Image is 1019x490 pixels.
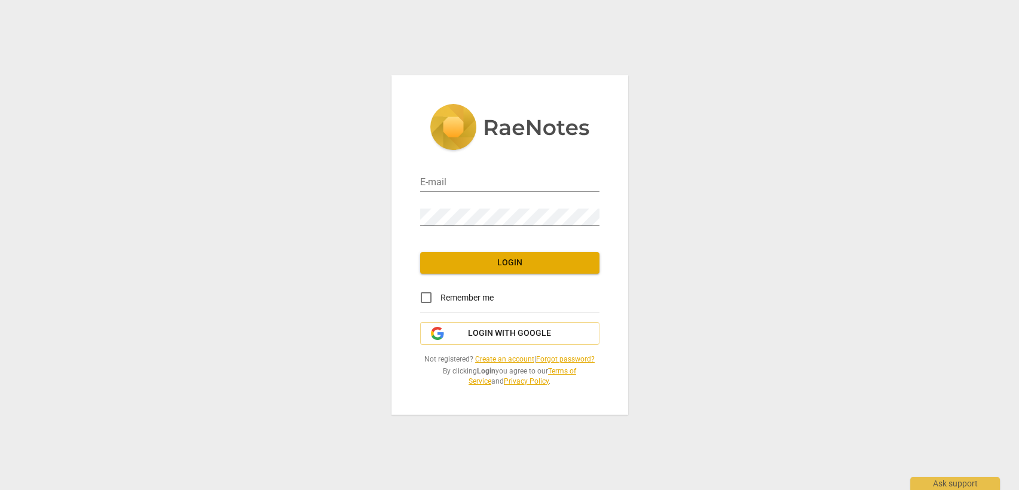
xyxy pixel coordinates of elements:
[536,355,595,363] a: Forgot password?
[420,366,599,386] span: By clicking you agree to our and .
[477,367,495,375] b: Login
[468,327,551,339] span: Login with Google
[475,355,534,363] a: Create an account
[430,257,590,269] span: Login
[420,252,599,274] button: Login
[910,477,1000,490] div: Ask support
[469,367,576,385] a: Terms of Service
[420,322,599,345] button: Login with Google
[420,354,599,365] span: Not registered? |
[440,292,494,304] span: Remember me
[504,377,549,385] a: Privacy Policy
[430,104,590,153] img: 5ac2273c67554f335776073100b6d88f.svg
